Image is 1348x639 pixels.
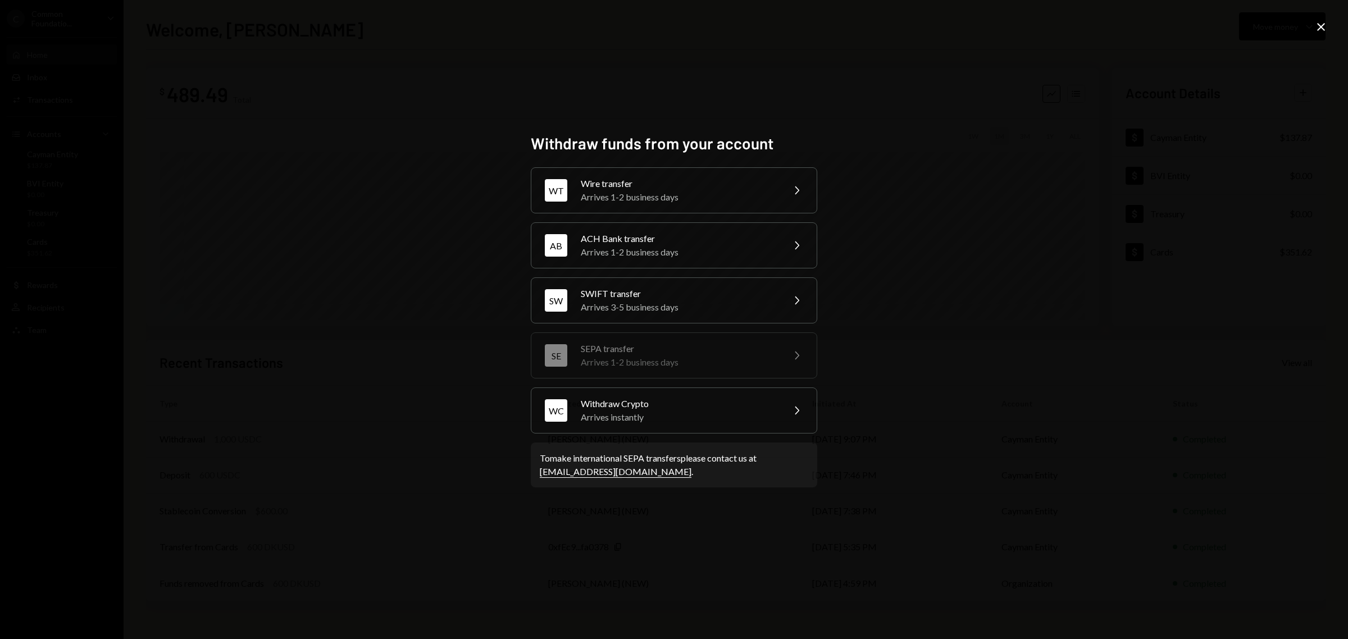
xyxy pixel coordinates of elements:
[540,451,808,478] div: To make international SEPA transfers please contact us at .
[531,167,817,213] button: WTWire transferArrives 1-2 business days
[581,177,776,190] div: Wire transfer
[581,397,776,410] div: Withdraw Crypto
[531,332,817,378] button: SESEPA transferArrives 1-2 business days
[581,232,776,245] div: ACH Bank transfer
[531,387,817,433] button: WCWithdraw CryptoArrives instantly
[581,287,776,300] div: SWIFT transfer
[545,234,567,257] div: AB
[581,190,776,204] div: Arrives 1-2 business days
[581,410,776,424] div: Arrives instantly
[545,179,567,202] div: WT
[531,222,817,268] button: ABACH Bank transferArrives 1-2 business days
[581,245,776,259] div: Arrives 1-2 business days
[581,342,776,355] div: SEPA transfer
[581,355,776,369] div: Arrives 1-2 business days
[545,344,567,367] div: SE
[531,133,817,154] h2: Withdraw funds from your account
[531,277,817,323] button: SWSWIFT transferArrives 3-5 business days
[545,399,567,422] div: WC
[540,466,691,478] a: [EMAIL_ADDRESS][DOMAIN_NAME]
[581,300,776,314] div: Arrives 3-5 business days
[545,289,567,312] div: SW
